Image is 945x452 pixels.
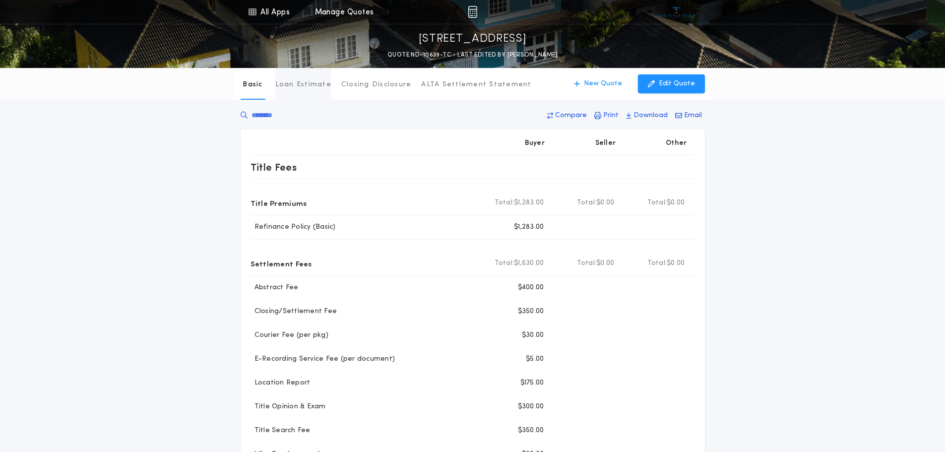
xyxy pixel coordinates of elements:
[638,74,705,93] button: Edit Quote
[623,107,671,125] button: Download
[275,80,331,90] p: Loan Estimate
[421,80,531,90] p: ALTA Settlement Statement
[251,426,311,436] p: Title Search Fee
[577,198,597,208] b: Total:
[666,138,687,148] p: Other
[251,330,328,340] p: Courier Fee (per pkg)
[251,402,326,412] p: Title Opinion & Exam
[251,307,337,317] p: Closing/Settlement Fee
[251,159,297,175] p: Title Fees
[564,74,632,93] button: New Quote
[647,258,667,268] b: Total:
[468,6,477,18] img: img
[251,283,299,293] p: Abstract Fee
[672,107,705,125] button: Email
[525,138,545,148] p: Buyer
[659,79,695,89] p: Edit Quote
[495,258,514,268] b: Total:
[251,378,311,388] p: Location Report
[584,79,622,89] p: New Quote
[684,111,702,121] p: Email
[658,7,695,17] img: vs-icon
[495,198,514,208] b: Total:
[518,283,544,293] p: $400.00
[591,107,622,125] button: Print
[667,258,685,268] span: $0.00
[518,307,544,317] p: $350.00
[243,80,262,90] p: Basic
[341,80,412,90] p: Closing Disclosure
[522,330,544,340] p: $30.00
[577,258,597,268] b: Total:
[603,111,619,121] p: Print
[251,195,307,211] p: Title Premiums
[555,111,587,121] p: Compare
[520,378,544,388] p: $175.00
[419,31,527,47] p: [STREET_ADDRESS]
[514,198,544,208] span: $1,283.00
[596,198,614,208] span: $0.00
[514,222,544,232] p: $1,283.00
[251,222,336,232] p: Refinance Policy (Basic)
[514,258,544,268] span: $1,630.00
[526,354,544,364] p: $5.00
[596,258,614,268] span: $0.00
[544,107,590,125] button: Compare
[387,50,558,60] p: QUOTE ND-10639-TC - LAST EDITED BY [PERSON_NAME]
[251,256,312,271] p: Settlement Fees
[251,354,395,364] p: E-Recording Service Fee (per document)
[647,198,667,208] b: Total:
[518,426,544,436] p: $350.00
[633,111,668,121] p: Download
[518,402,544,412] p: $300.00
[595,138,616,148] p: Seller
[667,198,685,208] span: $0.00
